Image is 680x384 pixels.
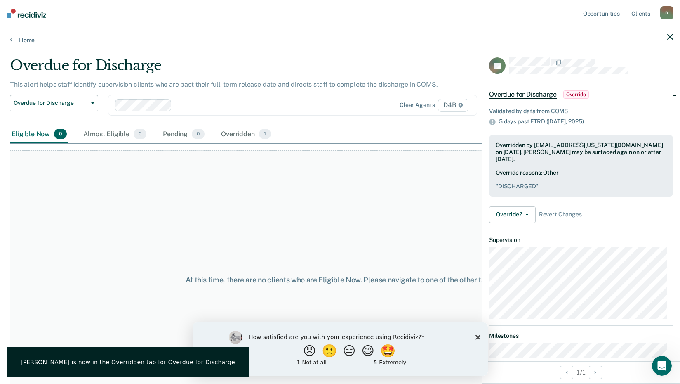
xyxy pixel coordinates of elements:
a: Home [10,36,670,44]
span: 0 [192,129,205,140]
iframe: Intercom live chat [652,356,672,376]
iframe: Survey by Kim from Recidiviz [193,322,488,376]
span: Revert Changes [539,211,582,218]
span: Overdue for Discharge [14,100,88,107]
button: Next Opportunity [589,366,602,379]
img: Recidiviz [7,9,46,18]
span: 2025) [568,118,584,125]
p: This alert helps staff identify supervision clients who are past their full-term release date and... [10,81,438,88]
div: 1 / 1 [482,361,680,383]
div: Clear agents [400,102,435,109]
div: Overridden [219,126,273,144]
div: Eligible Now [10,126,68,144]
div: Overdue for DischargeOverride [482,81,680,108]
pre: " DISCHARGED " [496,183,666,190]
dt: Supervision [489,237,673,244]
span: Override [563,90,589,99]
span: Overdue for Discharge [489,90,557,99]
div: Override reasons: Other [496,169,666,190]
div: Pending [161,126,206,144]
div: 5 days past FTRD ([DATE], [499,118,673,125]
span: D4B [438,99,468,112]
div: Almost Eligible [82,126,148,144]
span: 0 [134,129,146,140]
div: Validated by data from COMS [489,108,673,115]
span: 1 [259,129,271,140]
div: Overdue for Discharge [10,57,520,81]
dt: Milestones [489,332,673,339]
div: [PERSON_NAME] is now in the Overridden tab for Overdue for Discharge [21,358,235,366]
div: At this time, there are no clients who are Eligible Now. Please navigate to one of the other tabs. [175,275,505,284]
button: Previous Opportunity [560,366,573,379]
div: Overridden by [EMAIL_ADDRESS][US_STATE][DOMAIN_NAME] on [DATE]. [PERSON_NAME] may be surfaced aga... [496,142,666,162]
span: 0 [54,129,67,140]
button: Override? [489,206,536,223]
div: B [660,6,673,19]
